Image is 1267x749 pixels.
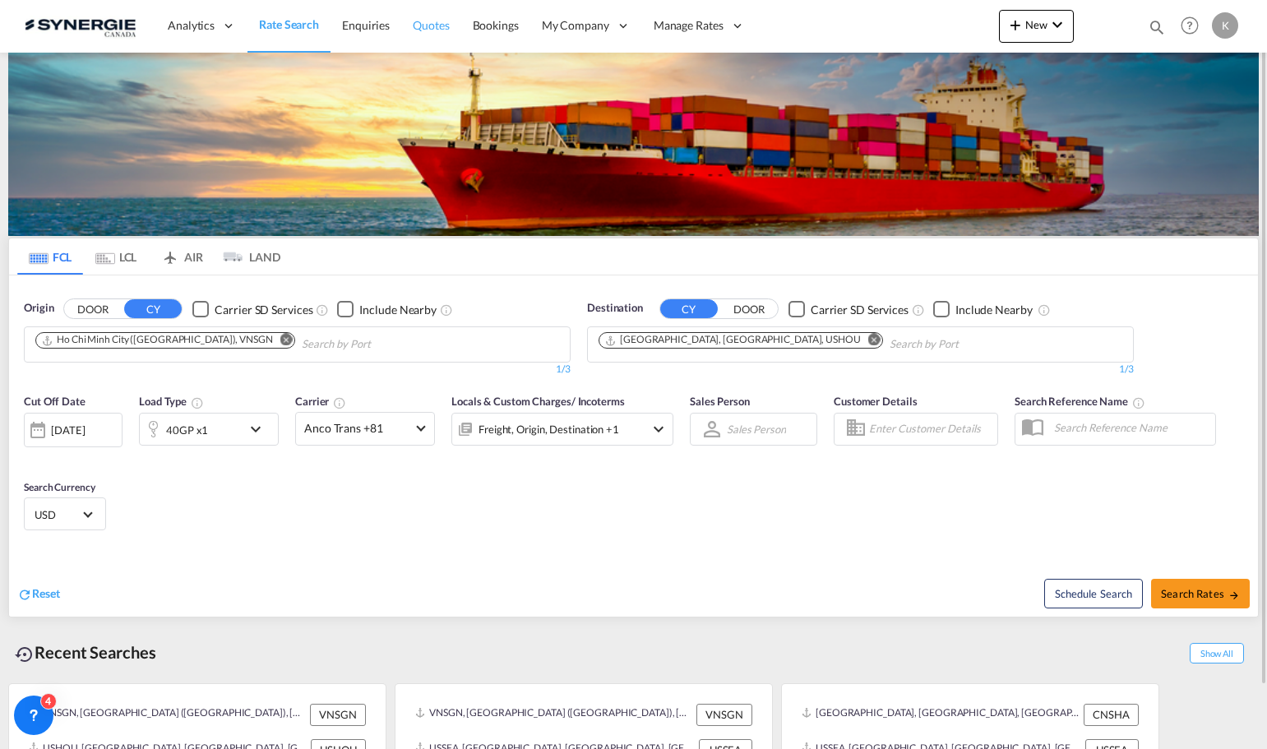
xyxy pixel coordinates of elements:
[725,417,788,441] md-select: Sales Person
[168,17,215,34] span: Analytics
[359,302,437,318] div: Include Nearby
[604,333,864,347] div: Press delete to remove this chip.
[596,327,1052,358] md-chips-wrap: Chips container. Use arrow keys to select chips.
[587,363,1134,377] div: 1/3
[29,704,306,725] div: VNSGN, Ho Chi Minh City (Saigon), Viet Nam, South East Asia, Asia Pacific
[215,302,312,318] div: Carrier SD Services
[295,395,346,408] span: Carrier
[890,331,1046,358] input: Chips input.
[192,300,312,317] md-checkbox: Checkbox No Ink
[64,300,122,319] button: DOOR
[690,395,750,408] span: Sales Person
[802,704,1080,725] div: CNSHA, Shanghai, China, Greater China & Far East Asia, Asia Pacific
[17,238,83,275] md-tab-item: FCL
[413,18,449,32] span: Quotes
[999,10,1074,43] button: icon-plus 400-fgNewicon-chevron-down
[1084,704,1139,725] div: CNSHA
[660,299,718,318] button: CY
[333,396,346,409] md-icon: The selected Trucker/Carrierwill be displayed in the rate results If the rates are from another f...
[8,53,1259,236] img: LCL+%26+FCL+BACKGROUND.png
[1038,303,1051,317] md-icon: Unchecked: Ignores neighbouring ports when fetching rates.Checked : Includes neighbouring ports w...
[166,418,208,442] div: 40GP x1
[270,333,294,349] button: Remove
[1190,643,1244,663] span: Show All
[17,587,32,602] md-icon: icon-refresh
[41,333,273,347] div: Ho Chi Minh City (Saigon), VNSGN
[1148,18,1166,36] md-icon: icon-magnify
[451,413,673,446] div: Freight Origin Destination Factory Stuffingicon-chevron-down
[24,445,36,467] md-datepicker: Select
[1047,15,1067,35] md-icon: icon-chevron-down
[83,238,149,275] md-tab-item: LCL
[788,300,909,317] md-checkbox: Checkbox No Ink
[451,395,625,408] span: Locals & Custom Charges
[304,420,411,437] span: Anco Trans +81
[17,238,280,275] md-pagination-wrapper: Use the left and right arrow keys to navigate between tabs
[604,333,861,347] div: Houston, TX, USHOU
[654,17,724,34] span: Manage Rates
[1176,12,1204,39] span: Help
[1151,579,1250,608] button: Search Ratesicon-arrow-right
[1006,18,1067,31] span: New
[32,586,60,600] span: Reset
[912,303,925,317] md-icon: Unchecked: Search for CY (Container Yard) services for all selected carriers.Checked : Search for...
[139,413,279,446] div: 40GP x1icon-chevron-down
[41,333,276,347] div: Press delete to remove this chip.
[858,333,882,349] button: Remove
[310,704,366,725] div: VNSGN
[696,704,752,725] div: VNSGN
[1212,12,1238,39] div: K
[811,302,909,318] div: Carrier SD Services
[24,481,95,493] span: Search Currency
[542,17,609,34] span: My Company
[24,300,53,317] span: Origin
[160,247,180,260] md-icon: icon-airplane
[479,418,619,441] div: Freight Origin Destination Factory Stuffing
[51,423,85,437] div: [DATE]
[440,303,453,317] md-icon: Unchecked: Ignores neighbouring ports when fetching rates.Checked : Includes neighbouring ports w...
[33,327,465,358] md-chips-wrap: Chips container. Use arrow keys to select chips.
[649,419,668,439] md-icon: icon-chevron-down
[1148,18,1166,43] div: icon-magnify
[1006,15,1025,35] md-icon: icon-plus 400-fg
[473,18,519,32] span: Bookings
[17,585,60,603] div: icon-refreshReset
[1046,415,1215,440] input: Search Reference Name
[215,238,280,275] md-tab-item: LAND
[337,300,437,317] md-checkbox: Checkbox No Ink
[1044,579,1143,608] button: Note: By default Schedule search will only considerorigin ports, destination ports and cut off da...
[1161,587,1240,600] span: Search Rates
[24,363,571,377] div: 1/3
[302,331,458,358] input: Chips input.
[1015,395,1145,408] span: Search Reference Name
[1228,589,1240,601] md-icon: icon-arrow-right
[246,419,274,439] md-icon: icon-chevron-down
[869,417,992,442] input: Enter Customer Details
[191,396,204,409] md-icon: icon-information-outline
[933,300,1033,317] md-checkbox: Checkbox No Ink
[33,502,97,526] md-select: Select Currency: $ USDUnited States Dollar
[259,17,319,31] span: Rate Search
[149,238,215,275] md-tab-item: AIR
[8,634,163,671] div: Recent Searches
[342,18,390,32] span: Enquiries
[587,300,643,317] span: Destination
[1176,12,1212,41] div: Help
[15,645,35,664] md-icon: icon-backup-restore
[124,299,182,318] button: CY
[24,413,123,447] div: [DATE]
[571,395,625,408] span: / Incoterms
[24,395,86,408] span: Cut Off Date
[955,302,1033,318] div: Include Nearby
[1132,396,1145,409] md-icon: Your search will be saved by the below given name
[834,395,917,408] span: Customer Details
[316,303,329,317] md-icon: Unchecked: Search for CY (Container Yard) services for all selected carriers.Checked : Search for...
[25,7,136,44] img: 1f56c880d42311ef80fc7dca854c8e59.png
[415,704,692,725] div: VNSGN, Ho Chi Minh City (Saigon), Viet Nam, South East Asia, Asia Pacific
[35,507,81,522] span: USD
[139,395,204,408] span: Load Type
[9,275,1258,617] div: OriginDOOR CY Checkbox No InkUnchecked: Search for CY (Container Yard) services for all selected ...
[720,300,778,319] button: DOOR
